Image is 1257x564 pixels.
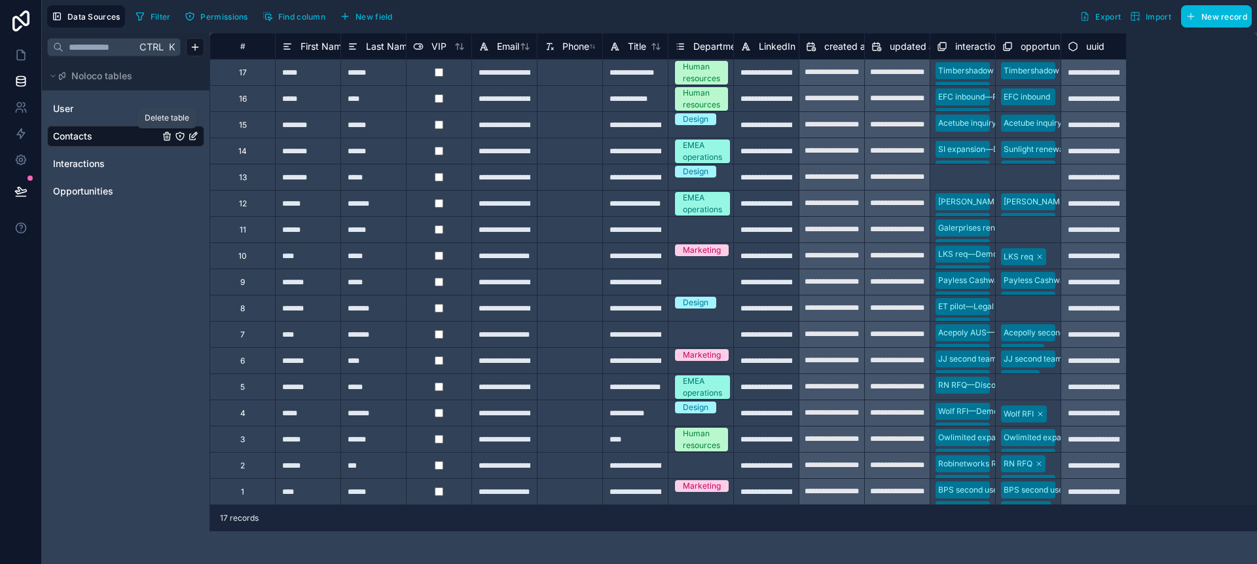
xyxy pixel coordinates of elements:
span: Import [1146,12,1171,22]
div: LKS req—Pricing discussion [938,268,1042,280]
button: Permissions [180,7,252,26]
span: Filter [151,12,171,22]
div: Opportunities [47,181,204,202]
span: Noloco tables [71,69,132,83]
span: VIP [431,40,446,53]
button: Import [1125,5,1176,28]
div: Owlimited inbound req [1004,451,1087,463]
div: Owlimited expansion [1004,432,1081,443]
div: Wolf RFI—Discovery [938,425,1014,437]
div: Human resources [683,428,720,451]
div: [PERSON_NAME] inquiry—Demo [938,196,1059,208]
span: LinkedIn [759,40,795,53]
div: Human resources [683,61,720,85]
a: New record [1176,5,1252,28]
div: 2 [240,461,245,471]
div: JJ second team—Demo [938,353,1027,365]
div: 11 [240,225,246,235]
span: Ctrl [138,39,165,55]
div: Acetube inquiry—Discovery [938,117,1042,129]
div: 13 [239,172,247,183]
div: Owlimited expansion—Demo [938,432,1046,443]
div: Interactions [47,153,204,174]
div: JJ RFI [1004,373,1027,385]
button: Find column [258,7,330,26]
div: RN RFQ [1004,458,1032,470]
div: EMEA operations [683,192,722,216]
div: Sunlight renewal—Discovery [938,163,1046,175]
span: Contacts [53,130,92,143]
div: Acetube inquiry [1004,117,1062,129]
div: Design [683,113,708,125]
div: Timbershadow expansion [1004,65,1099,77]
div: Acepolly second use case [1004,327,1099,339]
span: New record [1201,12,1247,22]
div: Galerprises exploratory—Demo [938,242,1056,254]
span: Data Sources [67,12,120,22]
div: Acepoly AUS—Legal discussion [938,327,1055,339]
div: 14 [238,146,247,157]
div: 1 [241,487,244,497]
div: Galerprises renewal—Demo [938,222,1043,234]
span: Opportunities [53,185,113,198]
span: Interactions [53,157,105,170]
div: JJ second team [1004,353,1063,365]
div: Wolf RFI [1004,408,1034,420]
div: [PERSON_NAME] inquiry [1004,196,1095,208]
div: EFC inbound [1004,91,1050,103]
div: Contacts [47,126,204,147]
div: EMEA operations [683,140,722,163]
div: 15 [239,120,247,130]
div: 3 [240,434,245,445]
div: Design [683,166,708,178]
div: # [220,41,265,51]
div: User [47,98,204,119]
button: Filter [130,7,175,26]
div: BPS second use case [1004,484,1083,496]
span: updated at [890,40,938,53]
span: Export [1095,12,1121,22]
span: interactions collection [955,40,1048,53]
div: Design [683,297,708,309]
button: New record [1181,5,1252,28]
div: Robinetworks renewal—Demo [938,478,1051,489]
span: 17 records [220,513,259,523]
div: Payless Cashways EU—Legal discussion [938,294,1089,306]
div: ET pilot—Demo [938,320,996,332]
span: K [167,43,176,52]
div: 16 [239,94,247,104]
div: EMEA operations [683,375,722,399]
div: SI expansion [1004,163,1051,175]
span: New field [355,12,393,22]
div: Robinetworks RFQ [1004,478,1072,489]
div: Timbershadow expansion—Discovery [938,85,1080,96]
button: New field [335,7,397,26]
span: opportunities collection [1021,40,1120,53]
div: 4 [240,408,246,419]
div: Payless Cashways EU [1004,274,1085,286]
div: Payless Cashways EU—Demo [938,274,1050,286]
span: Last Name [366,40,412,53]
span: User [53,102,73,115]
div: Timbershadow expansion—Demo [938,65,1064,77]
button: Export [1075,5,1125,28]
div: Marketing [683,244,721,256]
div: Wolf RFI—Demo [938,405,998,417]
div: Human resources [683,87,720,111]
div: 8 [240,303,245,314]
div: 5 [240,382,245,392]
div: [PERSON_NAME] main team [1004,216,1108,227]
span: Phone [562,40,589,53]
div: 17 [239,67,247,78]
span: uuid [1086,40,1104,53]
span: Email [497,40,519,53]
div: 12 [239,198,247,209]
div: Acepoly AUS—Pricing discussion [938,347,1061,358]
div: EFC inbound—Demo [938,111,1015,122]
span: First Name [301,40,347,53]
div: Payless inbound [1004,294,1064,306]
div: ET pilot [1004,347,1031,358]
div: BPS second use case—Legal discussion [938,484,1086,496]
a: Opportunities [53,185,159,198]
div: BPS Pilot—Pricing discussion [938,504,1047,516]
